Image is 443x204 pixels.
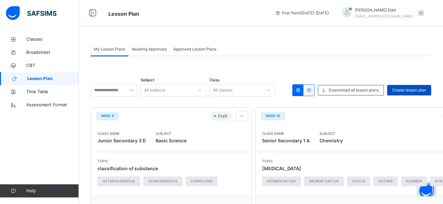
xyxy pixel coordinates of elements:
span: Class Name [98,131,146,136]
span: Subject [141,77,154,83]
div: PatrickEdet [335,7,427,19]
span: Create lesson plan [392,87,426,93]
span: [EMAIL_ADDRESS][DOMAIN_NAME] [355,14,413,18]
img: safsims [6,6,56,20]
span: Class Name [262,131,310,136]
span: CBT [26,62,79,69]
span: Lesson Plan [27,75,79,82]
span: Downnload all lesson plans [329,87,379,93]
span: Help [26,188,78,194]
span: Week 10 [266,113,280,118]
span: Broadsheet [26,49,79,56]
span: isomerization [267,179,296,184]
div: All classes [213,84,233,96]
span: homogeneous [148,179,178,184]
span: Week 9 [101,113,114,118]
span: [MEDICAL_DATA] [262,166,301,171]
span: Subject [156,131,187,136]
span: Junior Secondary 3 D [98,138,146,143]
span: cyclic [352,179,365,184]
span: My Lesson Plans [94,46,125,52]
span: Subject [320,131,343,136]
span: Class [210,77,219,83]
span: Approved Lesson Plans [173,46,216,52]
span: Lesson Plan [108,10,139,17]
span: Assessment Format [26,102,79,108]
span: Topic [98,159,221,164]
span: [PERSON_NAME] Edet [355,7,413,13]
span: heterogeneous [102,179,135,184]
span: Time Table [26,89,79,95]
span: Awaiting Approvals [132,46,167,52]
span: Draft [217,113,229,119]
span: Senior Secondary 1 A [262,138,310,143]
span: Classes [26,36,79,43]
span: compound [191,179,212,184]
span: Basic Science [156,136,187,145]
span: classification of substance [98,166,158,171]
span: session/term information [275,10,329,16]
span: octane [378,179,393,184]
span: Chemistry [320,136,343,145]
span: number [406,179,422,184]
div: All subjects [144,84,165,96]
span: aromatization [309,179,339,184]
